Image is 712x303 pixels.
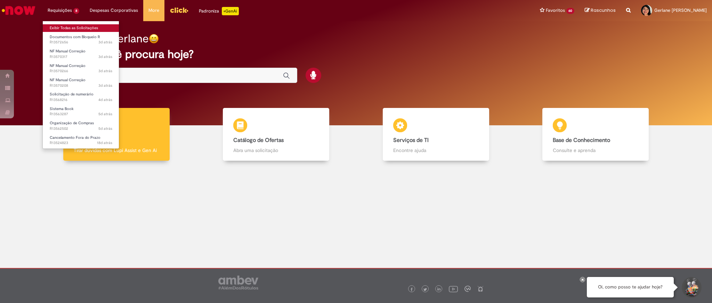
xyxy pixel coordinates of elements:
p: Consulte e aprenda [553,147,638,154]
span: 3d atrás [98,68,112,74]
p: Encontre ajuda [393,147,479,154]
span: R13568216 [50,97,112,103]
span: R13570317 [50,54,112,60]
time: 26/09/2025 12:02:05 [98,54,112,59]
img: click_logo_yellow_360x200.png [170,5,188,15]
a: Aberto R13570317 : NF Manual Correção [43,48,119,60]
img: logo_footer_ambev_rotulo_gray.png [218,276,258,289]
p: Abra uma solicitação [233,147,319,154]
a: Aberto R13572656 : Documentos com Bloqueio R [43,33,119,46]
span: Documentos com Bloqueio R [50,34,100,40]
span: R13563287 [50,111,112,117]
img: logo_footer_twitter.png [423,288,427,291]
img: logo_footer_workplace.png [464,286,471,292]
span: Rascunhos [591,7,616,14]
a: Exibir Todas as Solicitações [43,24,119,32]
img: logo_footer_linkedin.png [437,287,441,292]
b: Catálogo de Ofertas [233,137,284,144]
img: happy-face.png [149,34,159,44]
img: ServiceNow [1,3,37,17]
ul: Requisições [42,21,119,149]
span: Favoritos [546,7,565,14]
a: Aberto R13562502 : Organização de Compras [43,119,119,132]
a: Tirar dúvidas Tirar dúvidas com Lupi Assist e Gen Ai [37,108,196,161]
span: Despesas Corporativas [90,7,138,14]
span: Organização de Compras [50,120,94,126]
span: NF Manual Correção [50,63,86,68]
div: Oi, como posso te ajudar hoje? [587,277,674,297]
span: R13570266 [50,68,112,74]
span: More [148,7,159,14]
span: 5d atrás [98,111,112,117]
time: 24/09/2025 11:25:26 [98,126,112,131]
a: Aberto R13568216 : Solicitação de numerário [43,91,119,103]
span: Gerlane [PERSON_NAME] [654,7,707,13]
a: Serviços de TI Encontre ajuda [356,108,516,161]
time: 11/09/2025 17:46:01 [97,140,112,145]
p: Tirar dúvidas com Lupi Assist e Gen Ai [74,147,159,154]
span: 8 [73,8,79,14]
span: 4d atrás [98,97,112,102]
a: Rascunhos [585,7,616,14]
b: Base de Conhecimento [553,137,610,144]
time: 26/09/2025 11:44:42 [98,83,112,88]
img: logo_footer_youtube.png [449,284,458,293]
b: Serviços de TI [393,137,429,144]
span: Solicitação de numerário [50,92,94,97]
span: Cancelamento Fora do Prazo [50,135,100,140]
a: Aberto R13570208 : NF Manual Correção [43,76,119,89]
button: Iniciar Conversa de Suporte [681,277,702,298]
span: NF Manual Correção [50,49,86,54]
span: 5d atrás [98,126,112,131]
span: 3d atrás [98,54,112,59]
a: Aberto R13524823 : Cancelamento Fora do Prazo [43,134,119,147]
span: Requisições [48,7,72,14]
span: 60 [566,8,574,14]
a: Aberto R13563287 : Sistema Book [43,105,119,118]
img: logo_footer_facebook.png [410,288,413,291]
span: R13562502 [50,126,112,132]
a: Catálogo de Ofertas Abra uma solicitação [196,108,356,161]
span: R13570208 [50,83,112,89]
span: 3d atrás [98,40,112,45]
span: 18d atrás [97,140,112,145]
span: NF Manual Correção [50,77,86,83]
time: 25/09/2025 17:24:20 [98,97,112,102]
span: R13572656 [50,40,112,45]
time: 24/09/2025 14:29:54 [98,111,112,117]
time: 26/09/2025 11:52:04 [98,68,112,74]
a: Base de Conhecimento Consulte e aprenda [516,108,676,161]
span: Sistema Book [50,106,74,111]
img: logo_footer_naosei.png [477,286,484,292]
time: 27/09/2025 08:47:21 [98,40,112,45]
span: 3d atrás [98,83,112,88]
a: Aberto R13570266 : NF Manual Correção [43,62,119,75]
h2: O que você procura hoje? [63,48,650,60]
span: R13524823 [50,140,112,146]
p: +GenAi [222,7,239,15]
div: Padroniza [199,7,239,15]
